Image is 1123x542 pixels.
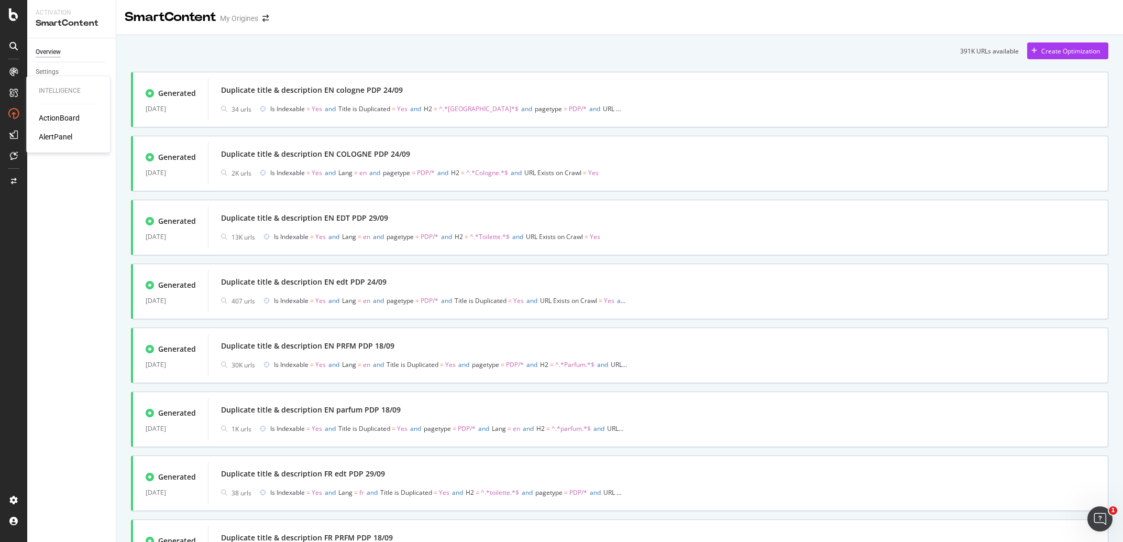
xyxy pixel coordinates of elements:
span: pagetype [535,488,563,497]
div: My Origines [220,13,258,24]
div: Generated [158,472,196,482]
span: and [325,424,336,433]
span: pagetype [424,424,451,433]
span: Is Indexable [274,360,309,369]
span: PDP/* [421,232,438,241]
span: and [369,168,380,177]
span: pagetype [472,360,499,369]
span: PDP/* [569,104,587,113]
span: = [415,232,419,241]
span: Title is Duplicated [338,104,390,113]
span: and [458,360,469,369]
span: URL Exists on Crawl [603,488,660,497]
span: ^.*Toilette.*$ [470,232,510,241]
div: Overview [36,47,61,58]
span: and [511,168,522,177]
span: URL Exists on Crawl [603,104,660,113]
span: and [437,168,448,177]
span: = [412,168,415,177]
span: en [363,360,370,369]
span: Yes [439,488,449,497]
div: Generated [158,88,196,99]
span: = [585,232,588,241]
span: = [434,488,437,497]
div: arrow-right-arrow-left [262,15,269,22]
span: fr [359,488,364,497]
span: Lang [342,296,356,305]
span: Yes [397,424,408,433]
span: Yes [590,232,600,241]
span: en [359,168,367,177]
span: Yes [397,104,408,113]
span: Yes [312,488,322,497]
span: URL Exists on Crawl [524,168,581,177]
span: and [441,232,452,241]
a: Settings [36,67,108,78]
div: Duplicate title & description EN edt PDP 24/09 [221,277,387,287]
a: ActionBoard [39,113,80,123]
span: = [453,424,456,433]
div: 1K urls [232,425,251,433]
div: Duplicate title & description EN parfum PDP 18/09 [221,405,401,415]
span: PDP/* [458,424,476,433]
span: pagetype [387,232,414,241]
div: [DATE] [146,295,195,307]
div: Generated [158,408,196,418]
span: Is Indexable [270,424,305,433]
span: and [410,104,421,113]
span: = [546,424,550,433]
span: = [310,296,314,305]
div: 407 urls [232,297,255,306]
span: = [310,360,314,369]
div: Create Optimization [1041,47,1100,56]
span: = [306,488,310,497]
span: ^.*[GEOGRAPHIC_DATA]*$ [439,104,519,113]
div: [DATE] [146,486,195,499]
span: URL Exists on Crawl [611,360,668,369]
span: Title is Duplicated [387,360,438,369]
div: Generated [158,280,196,290]
span: Title is Duplicated [455,296,507,305]
span: H2 [466,488,474,497]
span: Yes [315,296,326,305]
span: ^.*Cologne.*$ [466,168,508,177]
span: and [523,424,534,433]
span: = [599,296,602,305]
a: Overview [36,47,108,58]
div: Duplicate title & description EN PRFM PDP 18/09 [221,341,394,351]
span: = [508,424,511,433]
span: = [550,360,554,369]
div: AlertPanel [39,132,72,142]
span: and [325,104,336,113]
div: Duplicate title & description EN EDT PDP 29/09 [221,213,388,223]
span: Yes [513,296,524,305]
div: SmartContent [36,17,107,29]
span: = [564,104,567,113]
span: and [328,232,339,241]
span: Yes [315,232,326,241]
div: [DATE] [146,103,195,115]
div: 38 urls [232,489,251,497]
span: = [508,296,512,305]
span: H2 [451,168,459,177]
span: and [478,424,489,433]
div: Intelligence [39,86,97,95]
span: = [392,424,395,433]
span: Lang [342,360,356,369]
span: = [465,232,468,241]
span: = [358,360,361,369]
span: PDP/* [506,360,524,369]
button: Create Optimization [1027,42,1108,59]
span: en [363,296,370,305]
span: = [306,168,310,177]
span: Is Indexable [270,168,305,177]
span: and [325,488,336,497]
span: = [306,424,310,433]
span: H2 [536,424,545,433]
span: and [441,296,452,305]
span: en [513,424,520,433]
span: pagetype [535,104,562,113]
span: = [354,168,358,177]
span: pagetype [387,296,414,305]
span: Yes [604,296,614,305]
